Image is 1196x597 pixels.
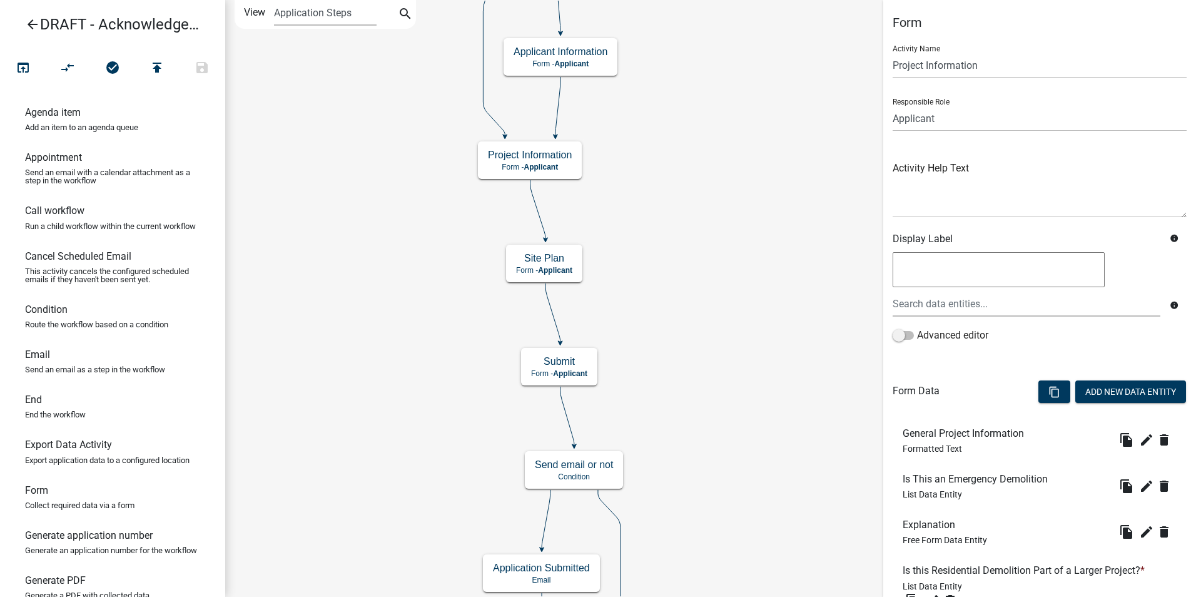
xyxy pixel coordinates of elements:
[25,17,40,34] i: arrow_back
[893,233,1160,245] h6: Display Label
[1137,476,1157,496] button: edit
[1119,479,1134,494] i: file_copy
[893,291,1160,317] input: Search data entities...
[1157,432,1172,447] i: delete
[25,529,153,541] h6: Generate application number
[395,5,415,25] button: search
[488,149,572,161] h5: Project Information
[25,574,86,586] h6: Generate PDF
[524,163,558,171] span: Applicant
[25,411,86,419] p: End the workflow
[893,328,988,343] label: Advanced editor
[1157,430,1177,450] button: delete
[25,349,50,360] h6: Email
[25,484,48,496] h6: Form
[25,439,112,451] h6: Export Data Activity
[516,252,572,264] h5: Site Plan
[25,168,200,185] p: Send an email with a calendar attachment as a step in the workflow
[903,581,962,591] span: List Data Entity
[134,55,180,82] button: Publish
[1157,522,1177,542] button: delete
[1139,432,1154,447] i: edit
[25,205,84,217] h6: Call workflow
[903,535,987,545] span: Free Form Data Entity
[25,456,190,464] p: Export application data to a configured location
[903,489,962,499] span: List Data Entity
[903,427,1029,439] h6: General Project Information
[1117,476,1137,496] button: file_copy
[535,472,613,481] p: Condition
[488,163,572,171] p: Form -
[25,320,168,329] p: Route the workflow based on a condition
[1157,522,1177,542] wm-modal-confirm: Delete
[1137,522,1157,542] button: edit
[903,564,1150,576] h6: Is this Residential Demolition Part of a Larger Project?
[25,267,200,283] p: This activity cancels the configured scheduled emails if they haven't been sent yet.
[1139,479,1154,494] i: edit
[514,46,607,58] h5: Applicant Information
[45,55,90,82] button: Auto Layout
[1,55,46,82] button: Test Workflow
[493,562,590,574] h5: Application Submitted
[1038,387,1070,397] wm-modal-confirm: Bulk Actions
[25,123,138,131] p: Add an item to an agenda queue
[1,55,225,85] div: Workflow actions
[903,473,1053,485] h6: Is This an Emergency Demolition
[1170,234,1178,243] i: info
[893,15,1187,30] h5: Form
[1170,301,1178,310] i: info
[180,55,225,82] button: Save
[25,546,197,554] p: Generate an application number for the workflow
[105,60,120,78] i: check_circle
[10,10,205,39] a: DRAFT - Acknowledgement of Demolition Certificate
[553,369,587,378] span: Applicant
[61,60,76,78] i: compare_arrows
[535,459,613,471] h5: Send email or not
[1157,430,1177,450] wm-modal-confirm: Delete
[25,250,131,262] h6: Cancel Scheduled Email
[1038,380,1070,403] button: content_copy
[538,266,572,275] span: Applicant
[1119,432,1134,447] i: file_copy
[25,151,82,163] h6: Appointment
[1157,524,1172,539] i: delete
[893,385,940,397] h6: Form Data
[16,60,31,78] i: open_in_browser
[195,60,210,78] i: save
[25,365,165,374] p: Send an email as a step in the workflow
[149,60,165,78] i: publish
[1157,476,1177,496] button: delete
[25,106,81,118] h6: Agenda item
[516,266,572,275] p: Form -
[903,444,962,454] span: Formatted Text
[90,55,135,82] button: No problems
[25,304,68,315] h6: Condition
[1139,524,1154,539] i: edit
[554,59,589,68] span: Applicant
[398,6,413,24] i: search
[514,59,607,68] p: Form -
[903,519,987,531] h6: Explanation
[1048,386,1060,398] i: content_copy
[493,576,590,584] p: Email
[25,394,42,406] h6: End
[531,369,587,378] p: Form -
[1157,476,1177,496] wm-modal-confirm: Delete
[1157,479,1172,494] i: delete
[25,222,196,230] p: Run a child workflow within the current workflow
[1117,522,1137,542] button: file_copy
[1117,430,1137,450] button: file_copy
[25,501,134,509] p: Collect required data via a form
[1119,524,1134,539] i: file_copy
[1137,430,1157,450] button: edit
[1075,380,1186,403] button: Add New Data Entity
[531,355,587,367] h5: Submit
